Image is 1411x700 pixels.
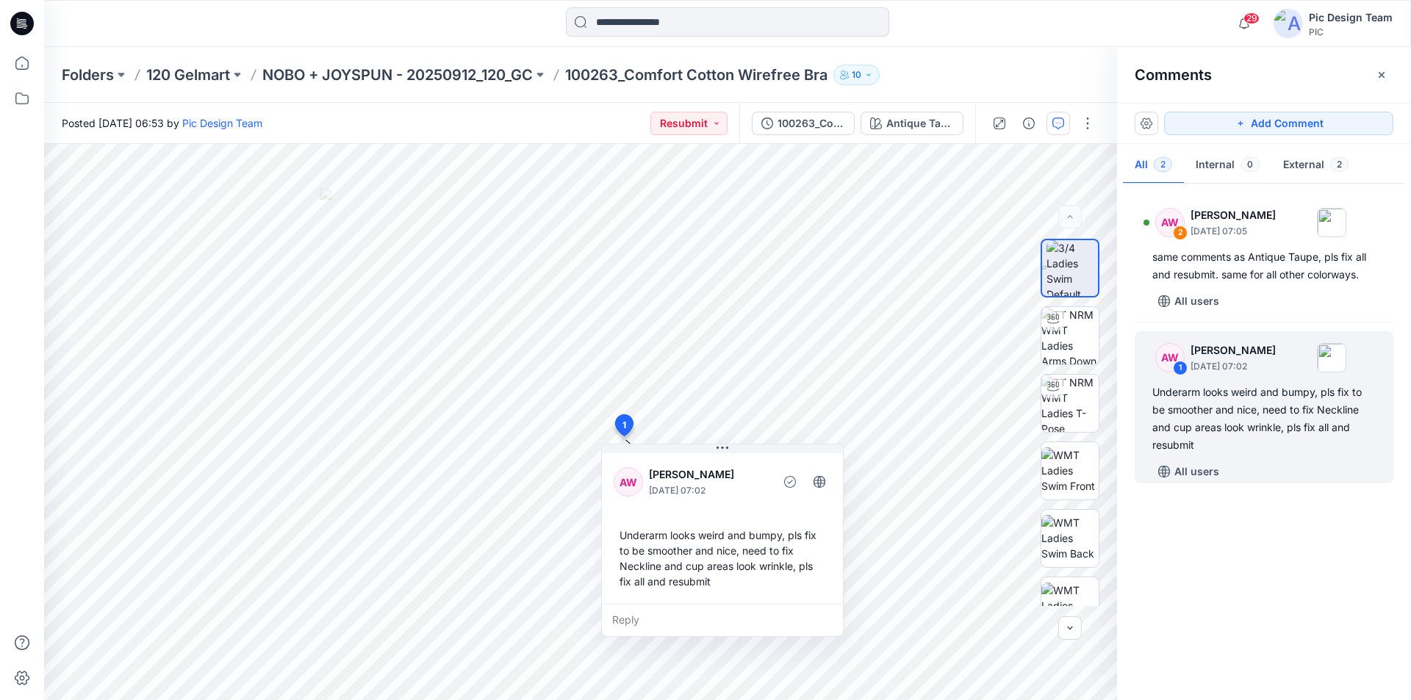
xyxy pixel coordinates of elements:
p: [PERSON_NAME] [1191,206,1276,224]
img: avatar [1274,9,1303,38]
p: [PERSON_NAME] [1191,342,1276,359]
div: Reply [602,604,843,636]
a: Pic Design Team [182,117,262,129]
img: TT NRM WMT Ladies T-Pose [1041,375,1099,432]
button: Antique Taupe [861,112,963,135]
span: 1 [622,419,626,432]
div: Antique Taupe [886,115,954,131]
a: 120 Gelmart [146,65,230,85]
button: 100263_Comfort Cotton Wirefree Bra [752,112,855,135]
span: 0 [1241,157,1260,172]
button: All users [1152,289,1225,313]
img: 3/4 Ladies Swim Default [1046,240,1098,296]
p: All users [1174,463,1219,480]
div: Underarm looks weird and bumpy, pls fix to be smoother and nice, need to fix Neckline and cup are... [1152,383,1376,454]
p: [DATE] 07:02 [1191,359,1276,374]
button: Internal [1184,147,1271,184]
div: PIC [1309,26,1393,37]
button: 10 [833,65,880,85]
span: 2 [1330,157,1349,172]
p: 100263_Comfort Cotton Wirefree Bra [565,65,827,85]
span: 2 [1154,157,1172,172]
div: AW [614,467,643,497]
div: 100263_Comfort Cotton Wirefree Bra [778,115,845,131]
button: Details [1017,112,1041,135]
div: 2 [1173,225,1188,240]
img: WMT Ladies Swim Back [1041,515,1099,561]
button: All [1123,147,1184,184]
img: WMT Ladies Swim Left [1041,582,1099,629]
button: All users [1152,460,1225,483]
h2: Comments [1135,66,1212,84]
div: same comments as Antique Taupe, pls fix all and resubmit. same for all other colorways. [1152,248,1376,284]
button: External [1271,147,1360,184]
a: NOBO + JOYSPUN - 20250912_120_GC [262,65,533,85]
p: [PERSON_NAME] [649,466,769,483]
button: Add Comment [1164,112,1393,135]
div: 1 [1173,361,1188,375]
div: AW [1155,343,1185,372]
div: AW [1155,208,1185,237]
span: 29 [1243,12,1260,24]
a: Folders [62,65,114,85]
p: 10 [852,67,861,83]
p: [DATE] 07:02 [649,483,769,498]
p: All users [1174,292,1219,310]
img: WMT Ladies Swim Front [1041,447,1099,494]
p: [DATE] 07:05 [1191,224,1276,239]
span: Posted [DATE] 06:53 by [62,115,262,131]
img: TT NRM WMT Ladies Arms Down [1041,307,1099,364]
div: Underarm looks weird and bumpy, pls fix to be smoother and nice, need to fix Neckline and cup are... [614,522,831,595]
div: Pic Design Team [1309,9,1393,26]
